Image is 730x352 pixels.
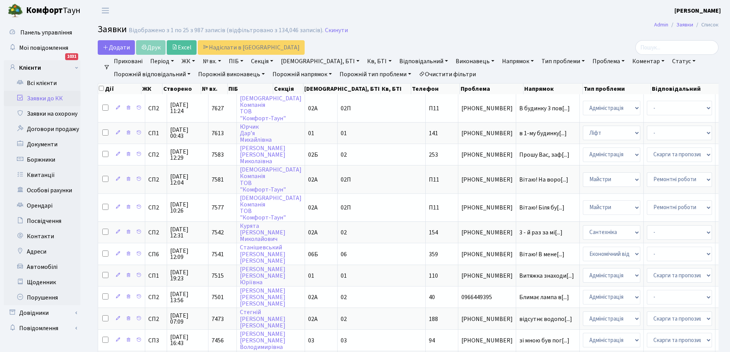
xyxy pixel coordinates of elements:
[308,175,318,184] span: 02А
[429,104,439,113] span: П11
[4,40,80,56] a: Мої повідомлення1031
[212,129,224,138] span: 7613
[212,272,224,280] span: 7515
[148,294,164,300] span: СП2
[629,55,668,68] a: Коментар
[200,55,224,68] a: № вх.
[583,83,651,94] th: Тип проблеми
[341,151,347,159] span: 02
[429,151,438,159] span: 253
[4,183,80,198] a: Особові рахунки
[20,28,72,37] span: Панель управління
[519,250,564,259] span: Вітаю! В мене[...]
[240,94,302,122] a: [DEMOGRAPHIC_DATA]КомпаніяТОВ"Комфорт-Таун"
[381,83,411,94] th: Кв, БТІ
[170,149,205,161] span: [DATE] 12:29
[635,40,719,55] input: Пошук...
[308,129,314,138] span: 01
[4,305,80,321] a: Довідники
[4,60,80,75] a: Клієнти
[240,144,285,165] a: [PERSON_NAME][PERSON_NAME]Миколаївна
[96,4,115,17] button: Переключити навігацію
[654,21,668,29] a: Admin
[212,151,224,159] span: 7583
[170,226,205,239] span: [DATE] 12:31
[170,201,205,214] span: [DATE] 10:26
[461,177,513,183] span: [PHONE_NUMBER]
[111,55,146,68] a: Приховані
[4,121,80,137] a: Договори продажу
[129,27,323,34] div: Відображено з 1 по 25 з 987 записів (відфільтровано з 134,046 записів).
[4,290,80,305] a: Порушення
[26,4,80,17] span: Таун
[519,129,567,138] span: в 1-му будинку[...]
[429,228,438,237] span: 154
[341,336,347,345] span: 03
[325,27,348,34] a: Скинути
[4,259,80,275] a: Автомобілі
[336,68,414,81] a: Порожній тип проблеми
[4,137,80,152] a: Документи
[170,102,205,114] span: [DATE] 11:24
[19,44,68,52] span: Мої повідомлення
[4,198,80,213] a: Орендарі
[519,272,574,280] span: Витяжка знаходи[...]
[4,152,80,167] a: Боржники
[308,228,318,237] span: 02А
[461,130,513,136] span: [PHONE_NUMBER]
[499,55,537,68] a: Напрямок
[676,21,693,29] a: Заявки
[278,55,363,68] a: [DEMOGRAPHIC_DATA], БТІ
[460,83,523,94] th: Проблема
[170,174,205,186] span: [DATE] 12:04
[170,291,205,303] span: [DATE] 13:56
[179,55,198,68] a: ЖК
[429,293,435,301] span: 40
[111,68,194,81] a: Порожній відповідальний
[461,316,513,322] span: [PHONE_NUMBER]
[519,175,568,184] span: Вітаю! На воро[...]
[212,336,224,345] span: 7456
[4,213,80,229] a: Посвідчення
[195,68,268,81] a: Порожній виконавець
[170,313,205,325] span: [DATE] 07:09
[212,293,224,301] span: 7501
[212,250,224,259] span: 7541
[308,272,314,280] span: 01
[693,21,719,29] li: Список
[364,55,394,68] a: Кв, БТІ
[461,273,513,279] span: [PHONE_NUMBER]
[341,228,347,237] span: 02
[212,315,224,323] span: 7473
[201,83,228,94] th: № вх.
[4,244,80,259] a: Адреси
[4,167,80,183] a: Квитанції
[226,55,246,68] a: ПІБ
[429,175,439,184] span: П11
[416,68,479,81] a: Очистити фільтри
[429,272,438,280] span: 110
[4,91,80,106] a: Заявки до КК
[240,287,285,308] a: [PERSON_NAME][PERSON_NAME][PERSON_NAME]
[148,337,164,344] span: СП3
[519,293,569,301] span: Блимає лампа в[...]
[308,104,318,113] span: 02А
[4,75,80,91] a: Всі клієнти
[141,83,162,94] th: ЖК
[148,177,164,183] span: СП2
[461,251,513,257] span: [PHONE_NUMBER]
[461,229,513,236] span: [PHONE_NUMBER]
[212,228,224,237] span: 7542
[148,105,164,111] span: СП2
[248,55,276,68] a: Секція
[519,315,572,323] span: відсутнє водопо[...]
[341,293,347,301] span: 02
[341,250,347,259] span: 06
[396,55,451,68] a: Відповідальний
[148,152,164,158] span: СП2
[269,68,335,81] a: Порожній напрямок
[4,106,80,121] a: Заявки на охорону
[589,55,628,68] a: Проблема
[461,152,513,158] span: [PHONE_NUMBER]
[148,130,164,136] span: СП1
